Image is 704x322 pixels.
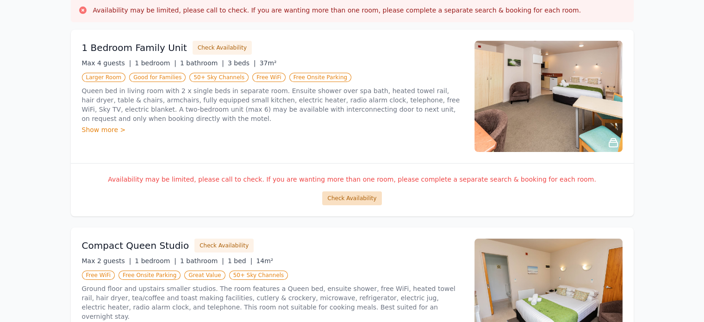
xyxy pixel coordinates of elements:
p: Availability may be limited, please call to check. If you are wanting more than one room, please ... [82,175,623,184]
p: Ground floor and upstairs smaller studios. The room features a Queen bed, ensuite shower, free Wi... [82,284,463,321]
h3: Compact Queen Studio [82,239,189,252]
span: 1 bed | [228,257,252,265]
span: 50+ Sky Channels [229,271,288,280]
span: Free Onsite Parking [289,73,351,82]
span: Max 2 guests | [82,257,131,265]
span: Max 4 guests | [82,59,131,67]
span: 14m² [256,257,273,265]
div: Show more > [82,125,463,134]
span: 1 bedroom | [135,59,176,67]
span: Free Onsite Parking [118,271,181,280]
span: Larger Room [82,73,126,82]
span: 50+ Sky Channels [189,73,249,82]
h3: Availability may be limited, please call to check. If you are wanting more than one room, please ... [93,6,581,15]
span: 37m² [260,59,277,67]
span: Good for Families [129,73,186,82]
span: Great Value [184,271,225,280]
span: Free WiFi [82,271,115,280]
span: 1 bathroom | [180,59,224,67]
p: Queen bed in living room with 2 x single beds in separate room. Ensuite shower over spa bath, hea... [82,86,463,123]
span: 1 bathroom | [180,257,224,265]
span: 3 beds | [228,59,256,67]
h3: 1 Bedroom Family Unit [82,41,187,54]
span: 1 bedroom | [135,257,176,265]
button: Check Availability [194,239,254,253]
button: Check Availability [322,191,381,205]
button: Check Availability [193,41,252,55]
span: Free WiFi [252,73,286,82]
